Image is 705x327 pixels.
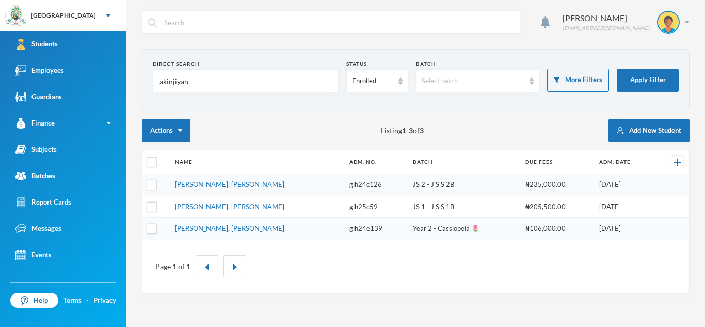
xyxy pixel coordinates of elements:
[153,60,339,68] div: Direct Search
[344,174,408,196] td: glh24c126
[15,65,64,76] div: Employees
[381,125,424,136] span: Listing - of
[416,60,540,68] div: Batch
[674,159,681,166] img: +
[520,218,594,240] td: ₦106,000.00
[594,150,655,174] th: Adm. Date
[408,174,520,196] td: JS 2 - J S S 2B
[163,11,515,34] input: Search
[175,224,284,232] a: [PERSON_NAME], [PERSON_NAME]
[6,6,26,26] img: logo
[175,180,284,189] a: [PERSON_NAME], [PERSON_NAME]
[15,39,58,50] div: Students
[10,293,58,308] a: Help
[15,170,55,181] div: Batches
[520,174,594,196] td: ₦235,000.00
[15,223,61,234] div: Messages
[608,119,690,142] button: Add New Student
[563,12,649,24] div: [PERSON_NAME]
[31,11,96,20] div: [GEOGRAPHIC_DATA]
[87,295,89,306] div: ·
[402,126,406,135] b: 1
[408,196,520,218] td: JS 1 - J S S 1B
[594,174,655,196] td: [DATE]
[344,150,408,174] th: Adm. No.
[346,60,408,68] div: Status
[352,76,393,86] div: Enrolled
[15,250,52,260] div: Events
[170,150,345,174] th: Name
[15,91,62,102] div: Guardians
[420,126,424,135] b: 3
[422,76,525,86] div: Select batch
[15,144,57,155] div: Subjects
[158,70,333,93] input: Name, Admin No, Phone number, Email Address
[142,119,190,142] button: Actions
[563,24,649,32] div: [EMAIL_ADDRESS][DOMAIN_NAME]
[408,150,520,174] th: Batch
[547,69,609,92] button: More Filters
[409,126,413,135] b: 3
[155,261,190,272] div: Page 1 of 1
[175,203,284,211] a: [PERSON_NAME], [PERSON_NAME]
[594,196,655,218] td: [DATE]
[344,196,408,218] td: glh25c59
[93,295,116,306] a: Privacy
[520,150,594,174] th: Due Fees
[148,18,157,27] img: search
[344,218,408,240] td: glh24e139
[15,118,55,129] div: Finance
[63,295,82,306] a: Terms
[617,69,679,92] button: Apply Filter
[594,218,655,240] td: [DATE]
[15,197,71,208] div: Report Cards
[658,12,679,33] img: STUDENT
[408,218,520,240] td: Year 2 - Cassiopeia 🌷
[520,196,594,218] td: ₦205,500.00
